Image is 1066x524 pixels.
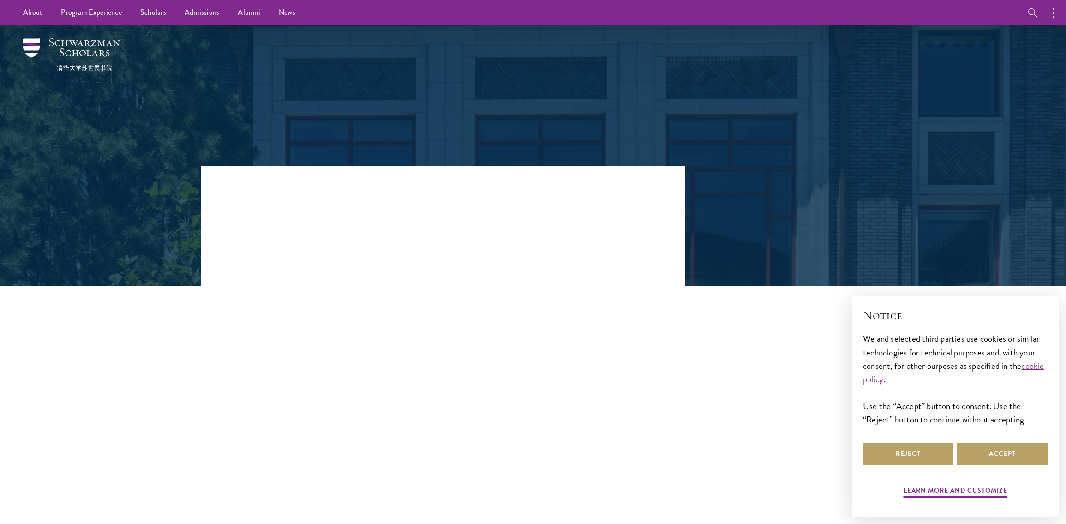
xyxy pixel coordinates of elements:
h2: Notice [863,307,1048,323]
img: Schwarzman Scholars [23,38,120,71]
button: Reject [863,443,953,465]
button: Accept [957,443,1048,465]
a: cookie policy [863,359,1044,386]
div: We and selected third parties use cookies or similar technologies for technical purposes and, wit... [863,332,1048,426]
button: Learn more and customize [904,485,1007,499]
